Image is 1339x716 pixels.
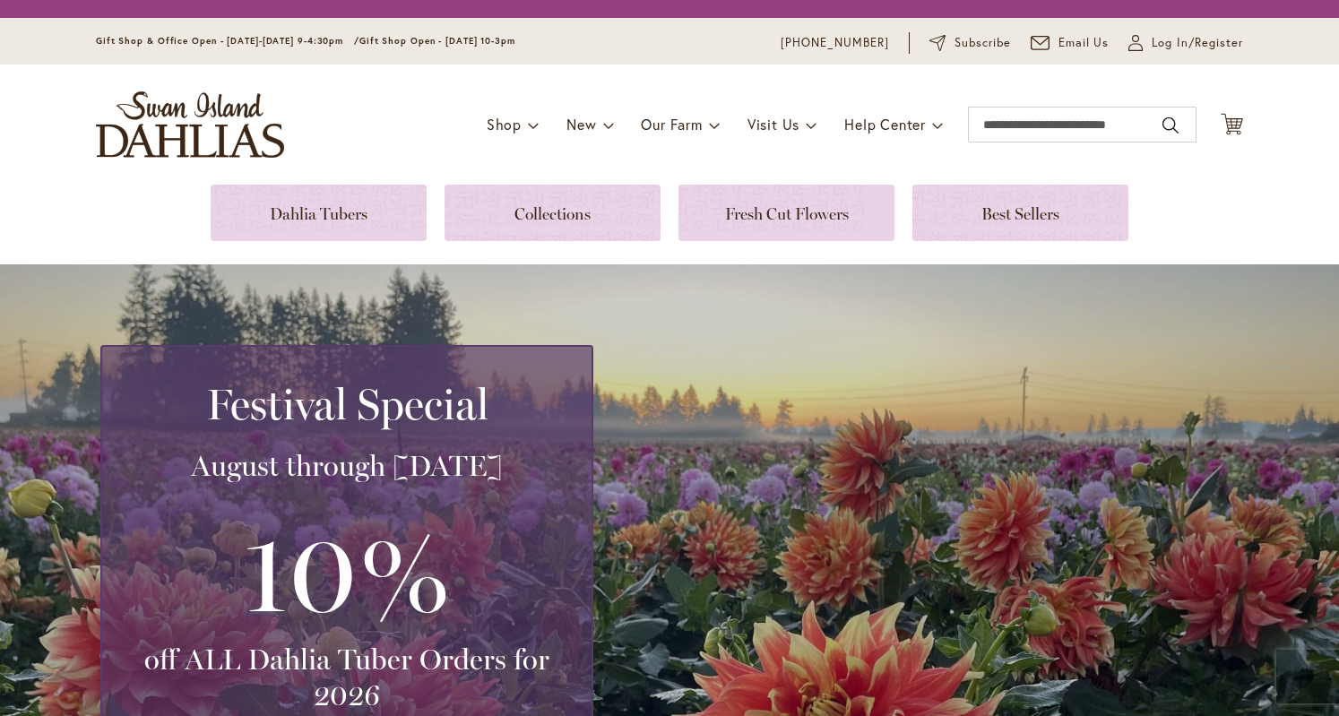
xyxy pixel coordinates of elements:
span: Shop [487,115,522,134]
a: Email Us [1031,34,1110,52]
span: Gift Shop & Office Open - [DATE]-[DATE] 9-4:30pm / [96,35,359,47]
span: Subscribe [955,34,1011,52]
span: Our Farm [641,115,702,134]
span: Gift Shop Open - [DATE] 10-3pm [359,35,515,47]
a: Log In/Register [1128,34,1243,52]
h3: off ALL Dahlia Tuber Orders for 2026 [124,642,570,713]
h3: 10% [124,502,570,642]
h2: Festival Special [124,379,570,429]
a: [PHONE_NUMBER] [781,34,889,52]
span: Log In/Register [1152,34,1243,52]
span: New [566,115,596,134]
span: Visit Us [747,115,799,134]
button: Search [1162,111,1179,140]
h3: August through [DATE] [124,448,570,484]
a: Subscribe [929,34,1011,52]
span: Email Us [1058,34,1110,52]
span: Help Center [844,115,926,134]
a: store logo [96,91,284,158]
